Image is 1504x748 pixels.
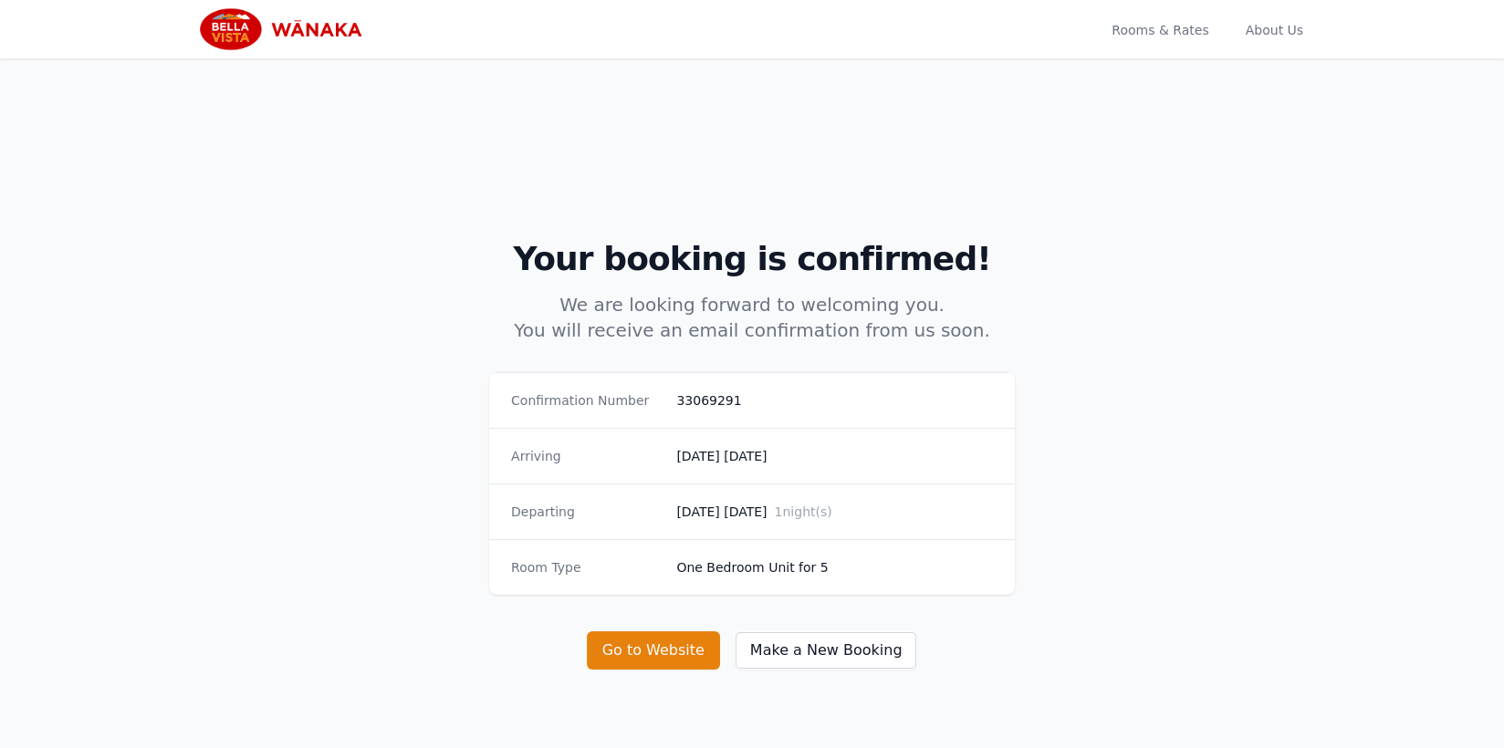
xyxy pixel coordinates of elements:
[587,641,735,659] a: Go to Website
[197,7,372,51] img: Bella Vista Wanaka
[735,631,918,670] button: Make a New Booking
[587,631,720,670] button: Go to Website
[511,558,662,577] dt: Room Type
[676,447,993,465] dd: [DATE] [DATE]
[676,391,993,410] dd: 33069291
[511,447,662,465] dt: Arriving
[676,558,993,577] dd: One Bedroom Unit for 5
[511,391,662,410] dt: Confirmation Number
[215,241,1289,277] h2: Your booking is confirmed!
[511,503,662,521] dt: Departing
[402,292,1102,343] p: We are looking forward to welcoming you. You will receive an email confirmation from us soon.
[774,504,831,519] span: 1 night(s)
[676,503,993,521] dd: [DATE] [DATE]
